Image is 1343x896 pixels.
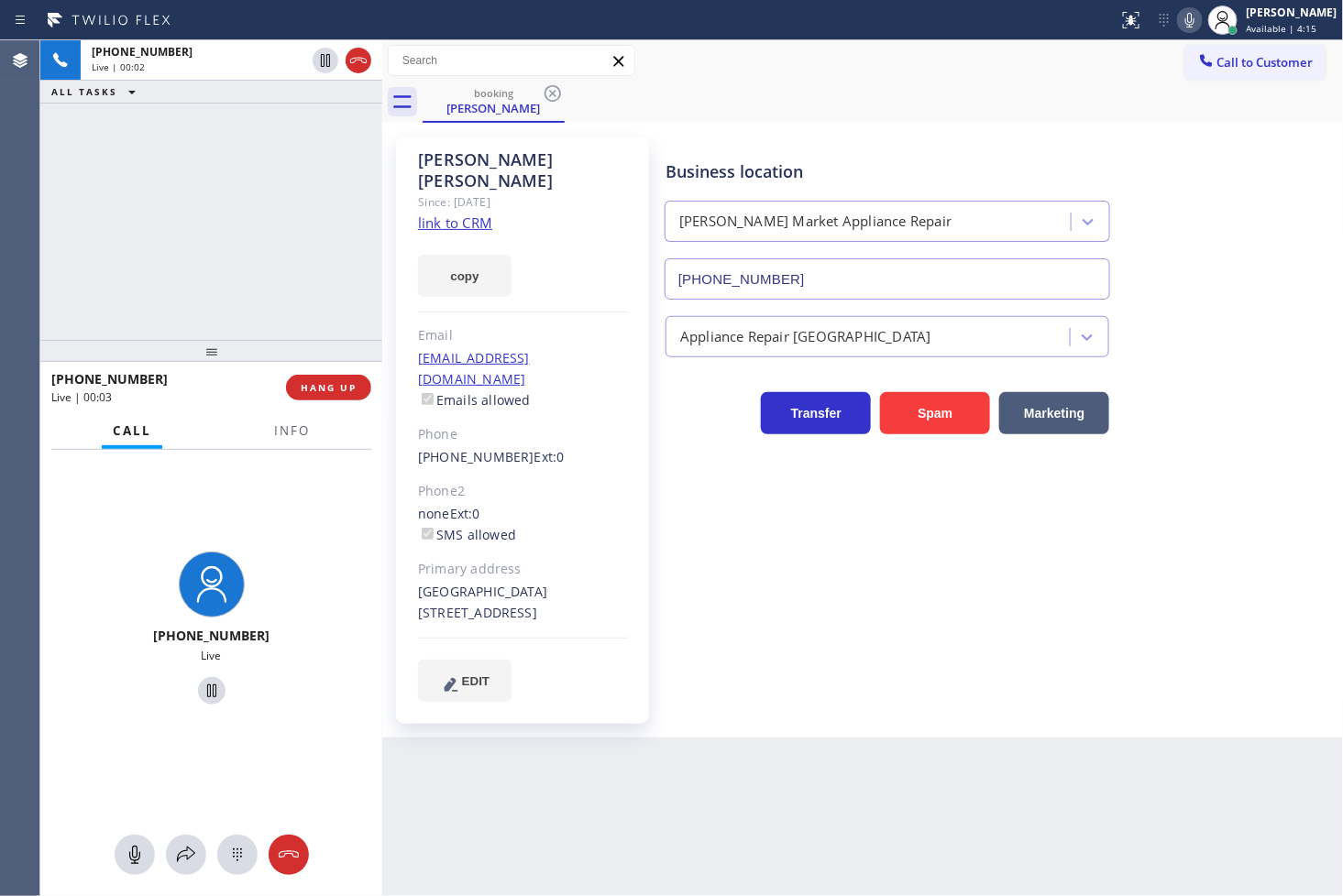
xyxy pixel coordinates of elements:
button: Open directory [166,835,206,875]
label: Emails allowed [418,391,531,409]
div: William Cheng [424,82,563,121]
div: Business location [666,159,1109,184]
label: SMS allowed [418,526,516,543]
input: Search [389,46,634,75]
div: Since: [DATE] [418,191,628,213]
span: [PHONE_NUMBER] [92,44,193,60]
input: SMS allowed [422,528,434,540]
button: EDIT [418,660,512,702]
button: Open dialpad [217,835,258,875]
div: none [418,504,628,546]
button: Info [263,413,321,449]
span: Available | 4:15 [1247,22,1317,35]
button: HANG UP [286,375,371,400]
span: Info [274,422,310,439]
a: [PHONE_NUMBER] [418,448,534,465]
button: Spam [880,392,990,434]
button: Mute [1177,7,1203,33]
button: Hang up [269,835,309,875]
button: ALL TASKS [40,81,154,103]
button: Mute [115,835,155,875]
a: [EMAIL_ADDRESS][DOMAIN_NAME] [418,349,530,388]
button: Hold Customer [313,48,338,73]
div: [PERSON_NAME] [1247,5,1337,20]
span: Call to Customer [1217,54,1314,71]
div: Phone2 [418,481,628,502]
span: Ext: 0 [534,448,565,465]
div: booking [424,86,563,100]
span: Live | 00:03 [51,389,112,405]
span: Live [202,648,222,663]
span: EDIT [462,674,490,688]
button: Hold Customer [198,677,226,705]
span: HANG UP [301,381,357,394]
span: ALL TASKS [51,85,117,98]
span: Live | 00:02 [92,60,145,73]
div: Primary address [418,559,628,580]
button: copy [418,255,512,297]
button: Hang up [346,48,371,73]
div: [PERSON_NAME] [PERSON_NAME] [418,149,628,191]
span: [PHONE_NUMBER] [153,627,270,644]
div: Email [418,325,628,346]
input: Emails allowed [422,393,434,405]
input: Phone Number [665,258,1110,300]
button: Call [102,413,162,449]
div: Phone [418,424,628,445]
span: Call [113,422,151,439]
button: Marketing [999,392,1109,434]
span: Ext: 0 [450,505,480,522]
button: Transfer [761,392,871,434]
a: link to CRM [418,213,492,232]
div: [PERSON_NAME] Market Appliance Repair [679,212,952,233]
button: Call to Customer [1185,45,1326,80]
div: [GEOGRAPHIC_DATA][STREET_ADDRESS] [418,582,628,624]
div: Appliance Repair [GEOGRAPHIC_DATA] [680,326,931,347]
div: [PERSON_NAME] [424,100,563,116]
span: [PHONE_NUMBER] [51,370,168,388]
